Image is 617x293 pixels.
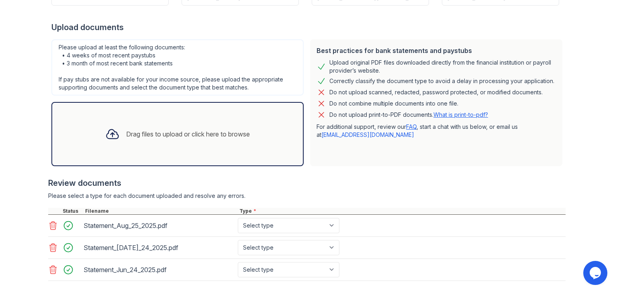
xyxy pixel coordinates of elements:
[321,131,414,138] a: [EMAIL_ADDRESS][DOMAIN_NAME]
[238,208,566,214] div: Type
[84,263,235,276] div: Statement_Jun_24_2025.pdf
[317,46,556,55] div: Best practices for bank statements and paystubs
[329,99,458,108] div: Do not combine multiple documents into one file.
[329,76,554,86] div: Correctly classify the document type to avoid a delay in processing your application.
[433,111,488,118] a: What is print-to-pdf?
[48,177,566,189] div: Review documents
[84,219,235,232] div: Statement_Aug_25_2025.pdf
[84,208,238,214] div: Filename
[84,241,235,254] div: Statement_[DATE]_24_2025.pdf
[51,22,566,33] div: Upload documents
[329,111,488,119] p: Do not upload print-to-PDF documents.
[583,261,609,285] iframe: chat widget
[317,123,556,139] p: For additional support, review our , start a chat with us below, or email us at
[61,208,84,214] div: Status
[126,129,250,139] div: Drag files to upload or click here to browse
[51,39,304,96] div: Please upload at least the following documents: • 4 weeks of most recent paystubs • 3 month of mo...
[406,123,417,130] a: FAQ
[329,59,556,75] div: Upload original PDF files downloaded directly from the financial institution or payroll provider’...
[329,87,543,97] div: Do not upload scanned, redacted, password protected, or modified documents.
[48,192,566,200] div: Please select a type for each document uploaded and resolve any errors.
